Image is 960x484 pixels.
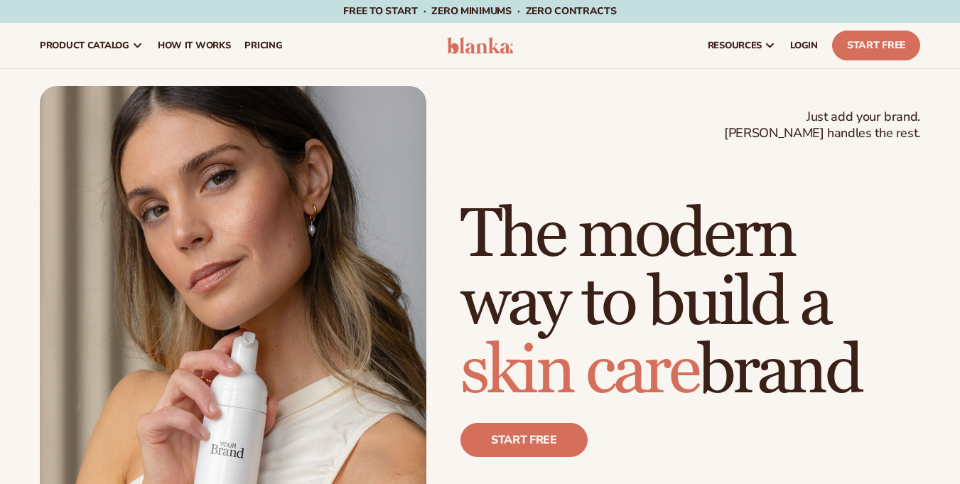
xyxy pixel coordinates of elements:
[724,109,920,142] span: Just add your brand. [PERSON_NAME] handles the rest.
[460,201,920,406] h1: The modern way to build a brand
[460,423,588,457] a: Start free
[158,40,231,51] span: How It Works
[244,40,282,51] span: pricing
[460,330,698,413] span: skin care
[33,23,151,68] a: product catalog
[832,31,920,60] a: Start Free
[790,40,818,51] span: LOGIN
[701,23,783,68] a: resources
[343,4,616,18] span: Free to start · ZERO minimums · ZERO contracts
[708,40,762,51] span: resources
[40,40,129,51] span: product catalog
[783,23,825,68] a: LOGIN
[447,37,514,54] img: logo
[151,23,238,68] a: How It Works
[237,23,289,68] a: pricing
